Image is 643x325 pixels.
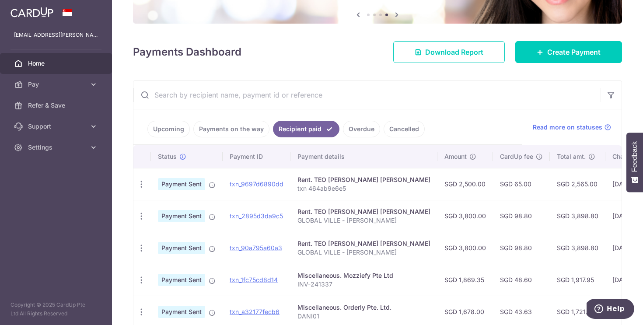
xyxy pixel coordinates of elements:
[158,210,205,222] span: Payment Sent
[297,303,430,312] div: Miscellaneous. Orderly Pte. Ltd.
[273,121,339,137] a: Recipient paid
[493,232,550,264] td: SGD 98.80
[158,152,177,161] span: Status
[444,152,467,161] span: Amount
[533,123,602,132] span: Read more on statuses
[297,248,430,257] p: GLOBAL VILLE - [PERSON_NAME]
[297,312,430,321] p: DANI01
[290,145,437,168] th: Payment details
[28,122,86,131] span: Support
[493,168,550,200] td: SGD 65.00
[437,264,493,296] td: SGD 1,869.35
[626,133,643,192] button: Feedback - Show survey
[493,264,550,296] td: SGD 48.60
[550,264,605,296] td: SGD 1,917.95
[133,44,241,60] h4: Payments Dashboard
[437,168,493,200] td: SGD 2,500.00
[297,239,430,248] div: Rent. TEO [PERSON_NAME] [PERSON_NAME]
[297,207,430,216] div: Rent. TEO [PERSON_NAME] [PERSON_NAME]
[133,81,601,109] input: Search by recipient name, payment id or reference
[493,200,550,232] td: SGD 98.80
[547,47,601,57] span: Create Payment
[343,121,380,137] a: Overdue
[230,180,283,188] a: txn_9697d6890dd
[158,178,205,190] span: Payment Sent
[557,152,586,161] span: Total amt.
[28,59,86,68] span: Home
[230,244,282,252] a: txn_90a795a60a3
[14,31,98,39] p: [EMAIL_ADDRESS][PERSON_NAME][DOMAIN_NAME]
[297,184,430,193] p: txn 464ab9e6e5
[550,168,605,200] td: SGD 2,565.00
[223,145,290,168] th: Payment ID
[550,200,605,232] td: SGD 3,898.80
[297,280,430,289] p: INV-241337
[230,212,283,220] a: txn_2895d3da9c5
[550,232,605,264] td: SGD 3,898.80
[158,274,205,286] span: Payment Sent
[393,41,505,63] a: Download Report
[230,308,280,315] a: txn_a32177fecb6
[515,41,622,63] a: Create Payment
[587,299,634,321] iframe: Opens a widget where you can find more information
[631,141,639,172] span: Feedback
[230,276,278,283] a: txn_1fc75cd8d14
[437,232,493,264] td: SGD 3,800.00
[28,80,86,89] span: Pay
[158,242,205,254] span: Payment Sent
[28,101,86,110] span: Refer & Save
[297,216,430,225] p: GLOBAL VILLE - [PERSON_NAME]
[533,123,611,132] a: Read more on statuses
[437,200,493,232] td: SGD 3,800.00
[425,47,483,57] span: Download Report
[158,306,205,318] span: Payment Sent
[147,121,190,137] a: Upcoming
[297,175,430,184] div: Rent. TEO [PERSON_NAME] [PERSON_NAME]
[28,143,86,152] span: Settings
[193,121,269,137] a: Payments on the way
[297,271,430,280] div: Miscellaneous. Mozziefy Pte Ltd
[384,121,425,137] a: Cancelled
[10,7,53,17] img: CardUp
[500,152,533,161] span: CardUp fee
